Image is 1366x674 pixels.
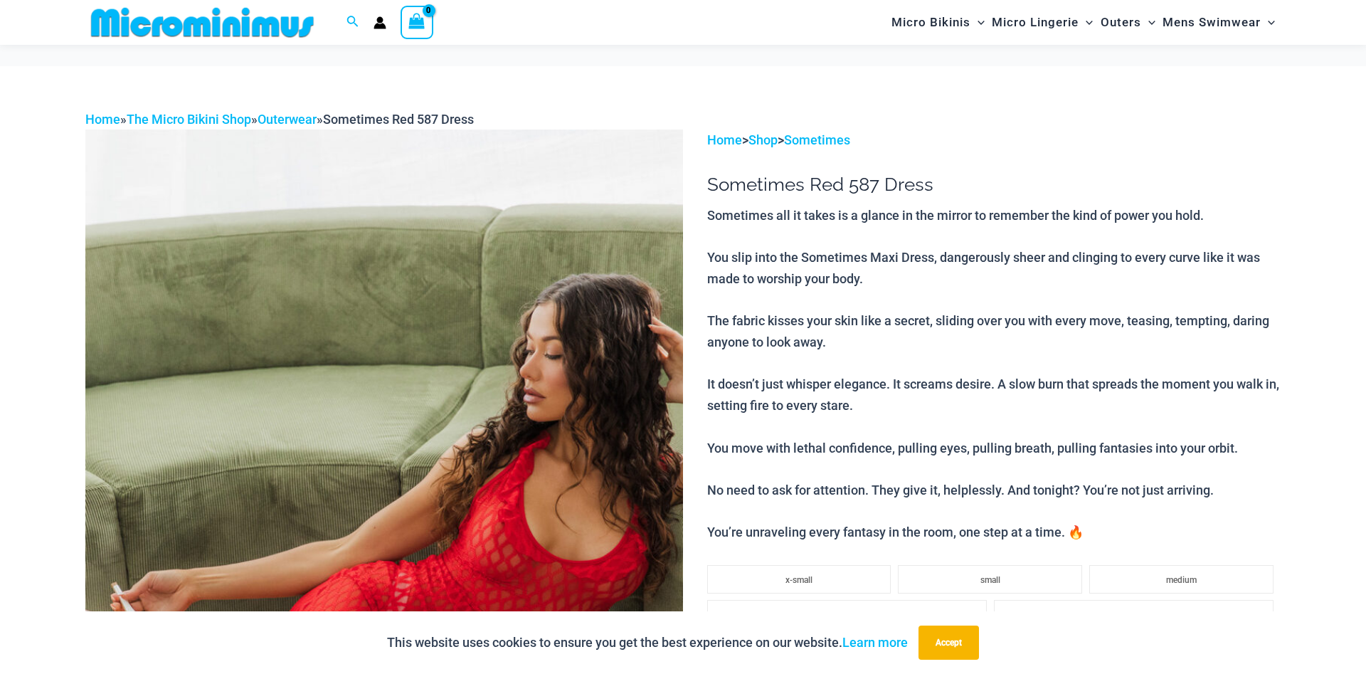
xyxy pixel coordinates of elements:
[891,4,970,41] span: Micro Bikinis
[401,6,433,38] a: View Shopping Cart, empty
[85,112,120,127] a: Home
[918,626,979,660] button: Accept
[85,112,474,127] span: » » »
[1261,4,1275,41] span: Menu Toggle
[707,600,987,628] li: large
[842,635,908,650] a: Learn more
[1166,575,1197,585] span: medium
[387,632,908,653] p: This website uses cookies to ensure you get the best experience on our website.
[785,575,812,585] span: x-small
[988,4,1096,41] a: Micro LingerieMenu ToggleMenu Toggle
[707,205,1281,543] p: Sometimes all it takes is a glance in the mirror to remember the kind of power you hold. You slip...
[707,565,891,594] li: x-small
[992,4,1079,41] span: Micro Lingerie
[1163,4,1261,41] span: Mens Swimwear
[127,112,251,127] a: The Micro Bikini Shop
[707,174,1281,196] h1: Sometimes Red 587 Dress
[1089,565,1274,594] li: medium
[994,600,1274,628] li: x-large
[888,4,988,41] a: Micro BikinisMenu ToggleMenu Toggle
[1097,4,1159,41] a: OutersMenu ToggleMenu Toggle
[707,132,742,147] a: Home
[970,4,985,41] span: Menu Toggle
[886,2,1281,43] nav: Site Navigation
[323,112,474,127] span: Sometimes Red 587 Dress
[1079,4,1093,41] span: Menu Toggle
[837,610,856,620] span: large
[748,132,778,147] a: Shop
[1121,610,1146,620] span: x-large
[980,575,1000,585] span: small
[1141,4,1155,41] span: Menu Toggle
[898,565,1082,594] li: small
[258,112,317,127] a: Outerwear
[346,14,359,31] a: Search icon link
[1159,4,1278,41] a: Mens SwimwearMenu ToggleMenu Toggle
[85,6,319,38] img: MM SHOP LOGO FLAT
[374,16,386,29] a: Account icon link
[1101,4,1141,41] span: Outers
[784,132,850,147] a: Sometimes
[707,130,1281,151] p: > >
